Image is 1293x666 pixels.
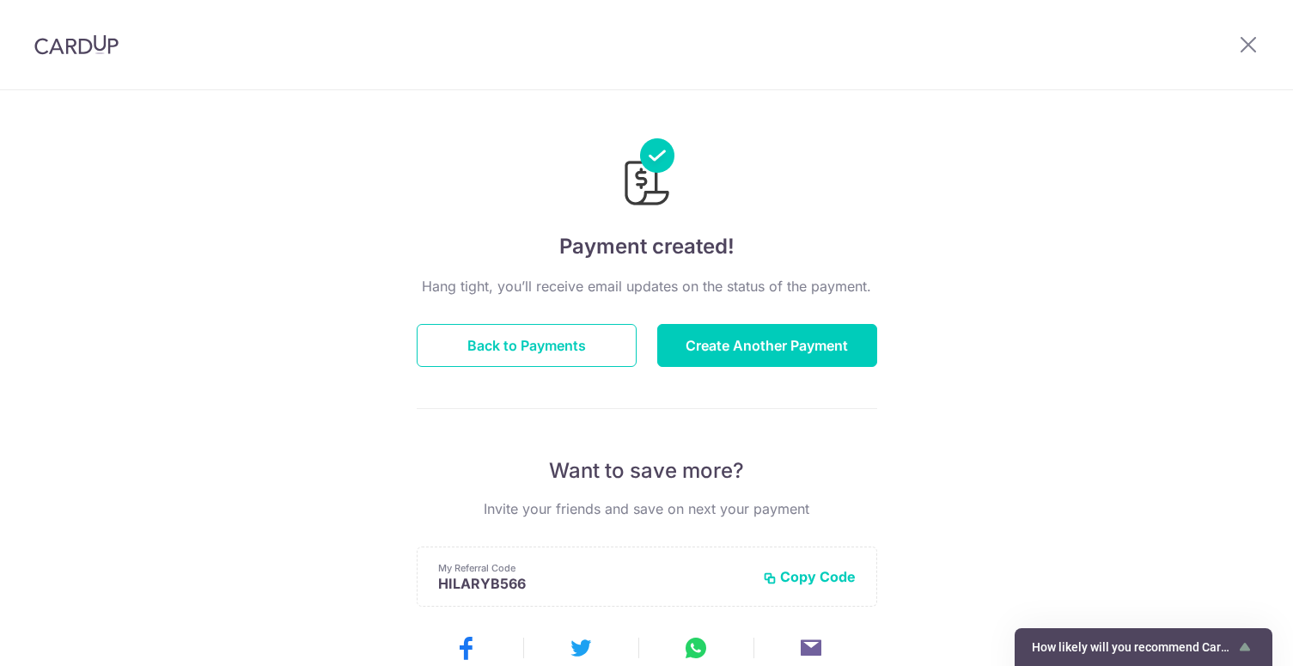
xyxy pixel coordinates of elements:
button: Back to Payments [417,324,637,367]
h4: Payment created! [417,231,877,262]
p: Hang tight, you’ll receive email updates on the status of the payment. [417,276,877,296]
p: Want to save more? [417,457,877,485]
button: Create Another Payment [657,324,877,367]
span: How likely will you recommend CardUp to a friend? [1032,640,1235,654]
p: Invite your friends and save on next your payment [417,498,877,519]
p: My Referral Code [438,561,749,575]
img: Payments [619,138,674,211]
button: Copy Code [763,568,856,585]
button: Show survey - How likely will you recommend CardUp to a friend? [1032,637,1255,657]
p: HILARYB566 [438,575,749,592]
img: CardUp [34,34,119,55]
